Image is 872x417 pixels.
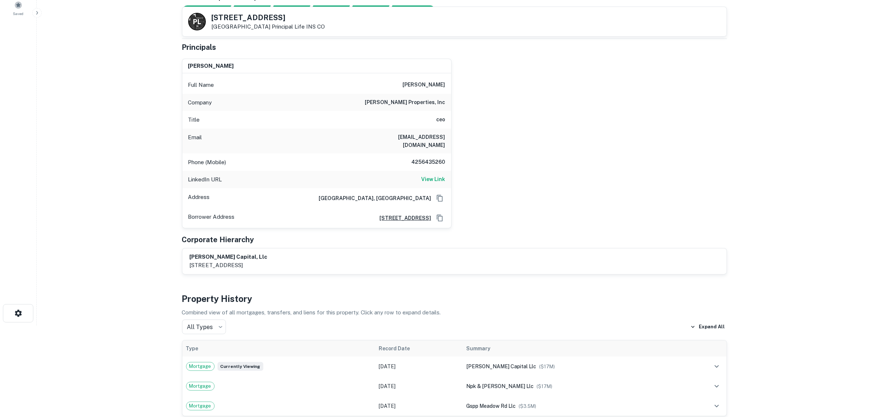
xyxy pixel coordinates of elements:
h6: [PERSON_NAME] [188,62,234,70]
p: Address [188,193,210,204]
p: P L [193,17,201,27]
div: Principals found, still searching for contact information. This may take time... [346,5,389,16]
h4: Property History [182,292,727,305]
h5: [STREET_ADDRESS] [212,14,325,21]
p: Company [188,98,212,107]
a: [STREET_ADDRESS] [374,214,431,222]
span: Currently viewing [218,362,263,371]
button: expand row [710,360,723,373]
button: Expand All [689,321,727,332]
h6: [EMAIL_ADDRESS][DOMAIN_NAME] [357,133,445,149]
p: Title [188,115,200,124]
div: Principals found, AI now looking for contact information... [307,5,350,16]
button: Copy Address [434,213,445,224]
p: [GEOGRAPHIC_DATA] [212,23,325,30]
a: Principal Life INS CO [272,23,325,30]
div: Your request is received and processing... [228,5,271,16]
button: expand row [710,400,723,412]
div: AI fulfillment process complete. [386,5,444,16]
td: [DATE] [375,357,463,376]
td: [DATE] [375,376,463,396]
th: Record Date [375,340,463,357]
p: [STREET_ADDRESS] [190,261,268,270]
p: Full Name [188,81,214,89]
h6: [PERSON_NAME] [403,81,445,89]
span: ($ 17M ) [537,384,552,389]
span: ($ 3.5M ) [519,403,536,409]
iframe: Chat Widget [835,358,872,394]
span: npk & [PERSON_NAME] llc [466,383,534,389]
div: All Types [182,320,226,334]
p: LinkedIn URL [188,175,222,184]
p: Phone (Mobile) [188,158,226,167]
span: [PERSON_NAME] capital llc [466,364,536,369]
span: Saved [13,11,24,16]
button: Copy Address [434,193,445,204]
span: Mortgage [186,363,214,370]
h6: [GEOGRAPHIC_DATA], [GEOGRAPHIC_DATA] [313,194,431,202]
div: Sending borrower request to AI... [173,5,228,16]
p: Email [188,133,202,149]
span: gspp meadow rd llc [466,403,516,409]
div: Documents found, AI parsing details... [267,5,310,16]
h6: View Link [422,175,445,183]
button: expand row [710,380,723,392]
span: Mortgage [186,383,214,390]
p: Combined view of all mortgages, transfers, and liens for this property. Click any row to expand d... [182,308,727,317]
a: View Link [422,175,445,184]
h6: 4256435260 [401,158,445,167]
h6: [PERSON_NAME] properties, inc [365,98,445,107]
h5: Corporate Hierarchy [182,234,254,245]
span: Mortgage [186,402,214,410]
td: [DATE] [375,396,463,416]
th: Summary [463,340,681,357]
h6: [PERSON_NAME] capital, llc [190,253,268,261]
p: Borrower Address [188,213,235,224]
h6: ceo [437,115,445,124]
span: ($ 17M ) [539,364,555,369]
th: Type [182,340,375,357]
h5: Principals [182,42,216,53]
